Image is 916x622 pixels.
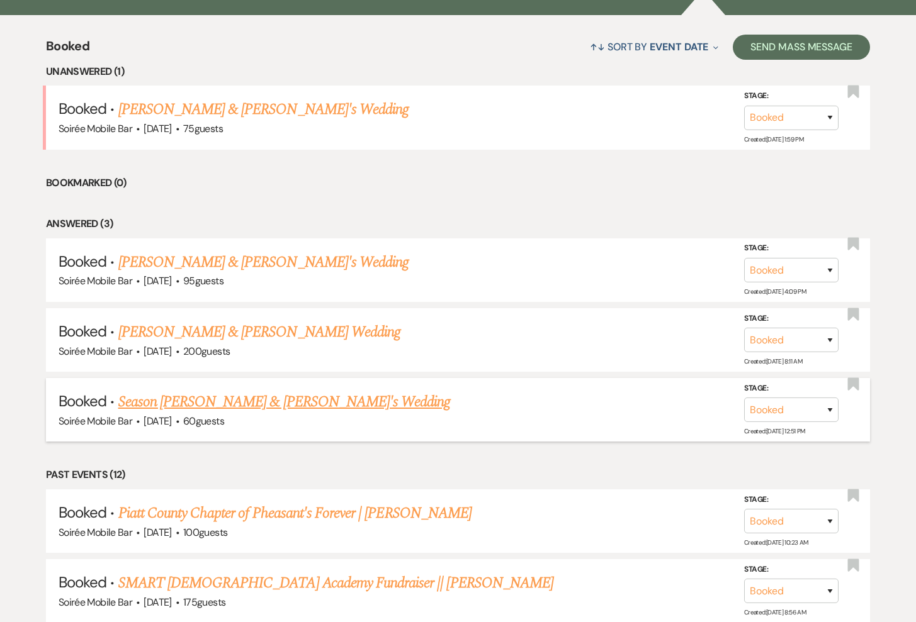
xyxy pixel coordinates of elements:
[46,64,870,80] li: Unanswered (1)
[144,274,171,287] span: [DATE]
[744,538,808,547] span: Created: [DATE] 10:23 AM
[744,608,806,616] span: Created: [DATE] 8:56 AM
[744,287,806,296] span: Created: [DATE] 4:09 PM
[183,596,225,609] span: 175 guests
[744,427,805,435] span: Created: [DATE] 12:51 PM
[590,40,605,53] span: ↑↓
[59,526,132,539] span: Soirée Mobile Bar
[118,321,400,343] a: [PERSON_NAME] & [PERSON_NAME] Wedding
[59,391,106,411] span: Booked
[744,382,839,396] label: Stage:
[744,242,839,255] label: Stage:
[183,526,227,539] span: 100 guests
[744,89,839,103] label: Stage:
[183,122,223,135] span: 75 guests
[744,493,839,507] label: Stage:
[59,345,132,358] span: Soirée Mobile Bar
[733,35,870,60] button: Send Mass Message
[744,135,803,143] span: Created: [DATE] 1:59 PM
[744,563,839,577] label: Stage:
[144,526,171,539] span: [DATE]
[46,467,870,483] li: Past Events (12)
[59,99,106,118] span: Booked
[144,122,171,135] span: [DATE]
[183,274,223,287] span: 95 guests
[144,414,171,428] span: [DATE]
[744,312,839,326] label: Stage:
[744,357,802,365] span: Created: [DATE] 8:11 AM
[59,414,132,428] span: Soirée Mobile Bar
[183,345,230,358] span: 200 guests
[59,252,106,271] span: Booked
[183,414,224,428] span: 60 guests
[46,216,870,232] li: Answered (3)
[650,40,708,53] span: Event Date
[59,122,132,135] span: Soirée Mobile Bar
[59,321,106,341] span: Booked
[46,175,870,191] li: Bookmarked (0)
[118,251,409,274] a: [PERSON_NAME] & [PERSON_NAME]'s Wedding
[59,596,132,609] span: Soirée Mobile Bar
[59,572,106,592] span: Booked
[144,345,171,358] span: [DATE]
[585,30,723,64] button: Sort By Event Date
[59,503,106,522] span: Booked
[118,98,409,121] a: [PERSON_NAME] & [PERSON_NAME]'s Wedding
[118,572,553,594] a: SMART [DEMOGRAPHIC_DATA] Academy Fundraiser || [PERSON_NAME]
[118,391,451,413] a: Season [PERSON_NAME] & [PERSON_NAME]'s Wedding
[144,596,171,609] span: [DATE]
[46,36,89,64] span: Booked
[118,502,472,525] a: Piatt County Chapter of Pheasant's Forever | [PERSON_NAME]
[59,274,132,287] span: Soirée Mobile Bar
